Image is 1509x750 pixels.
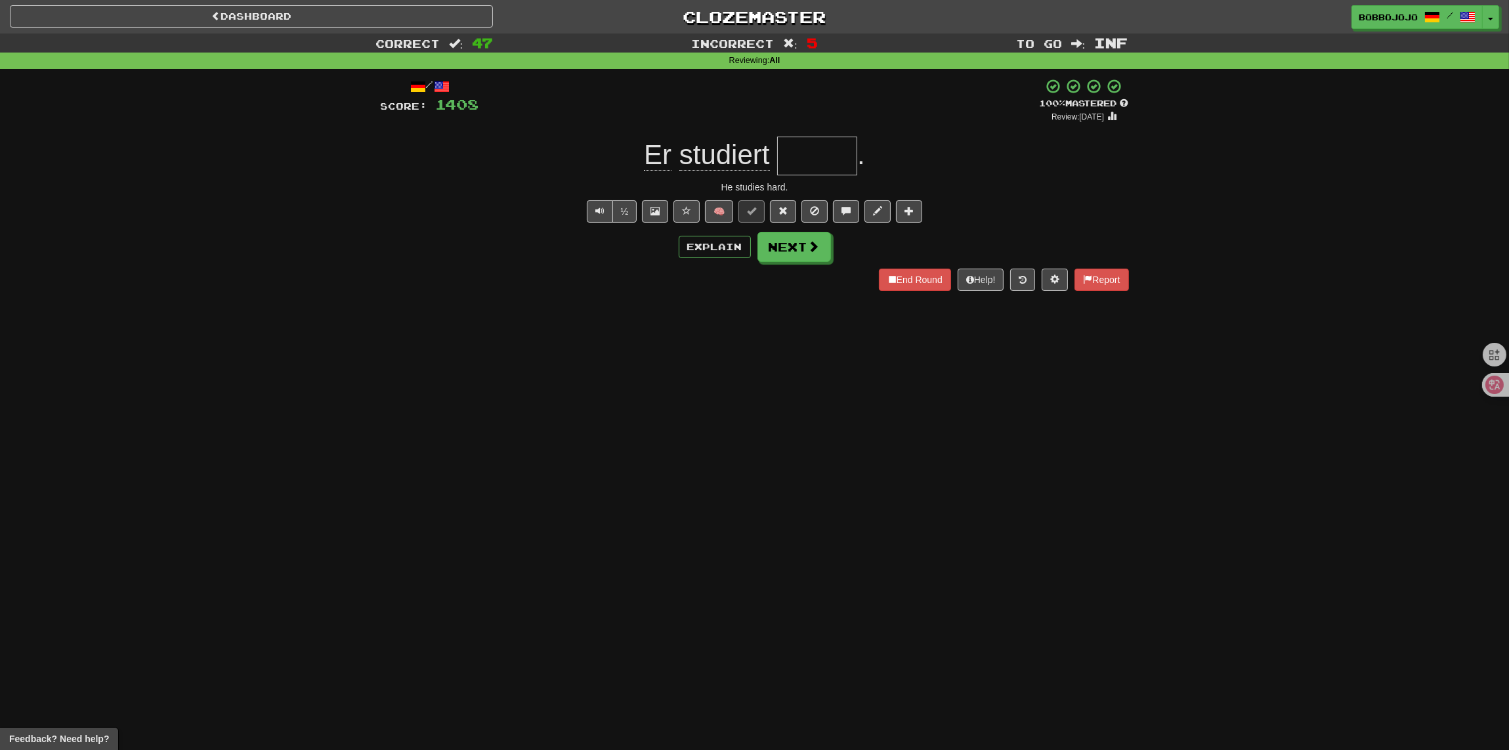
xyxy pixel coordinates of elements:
span: 100 % [1040,98,1066,108]
span: . [857,139,865,170]
button: Reset to 0% Mastered (alt+r) [770,200,796,223]
span: : [449,38,463,49]
button: End Round [879,269,951,291]
button: Play sentence audio (ctl+space) [587,200,613,223]
span: / [1447,11,1453,20]
button: ½ [612,200,637,223]
div: / [381,78,479,95]
a: Dashboard [10,5,493,28]
span: bobbojojo [1359,11,1418,23]
span: Er [644,139,671,171]
button: Help! [958,269,1004,291]
button: Add to collection (alt+a) [896,200,922,223]
div: He studies hard. [381,181,1129,194]
button: Next [757,232,831,262]
a: bobbojojo / [1351,5,1483,29]
button: 🧠 [705,200,733,223]
span: To go [1016,37,1062,50]
button: Explain [679,236,751,258]
button: Discuss sentence (alt+u) [833,200,859,223]
button: Show image (alt+x) [642,200,668,223]
button: Set this sentence to 100% Mastered (alt+m) [738,200,765,223]
span: Inf [1094,35,1128,51]
button: Ignore sentence (alt+i) [801,200,828,223]
small: Review: [DATE] [1052,112,1104,121]
div: Text-to-speech controls [584,200,637,223]
span: : [783,38,797,49]
span: : [1071,38,1086,49]
strong: All [769,56,780,65]
span: Incorrect [691,37,774,50]
span: Score: [381,100,428,112]
a: Clozemaster [513,5,996,28]
span: Open feedback widget [9,732,109,745]
div: Mastered [1040,98,1129,110]
span: Correct [375,37,440,50]
span: studiert [679,139,770,171]
button: Edit sentence (alt+d) [864,200,891,223]
span: 1408 [436,96,479,112]
span: 5 [807,35,818,51]
button: Round history (alt+y) [1010,269,1035,291]
button: Favorite sentence (alt+f) [673,200,700,223]
button: Report [1074,269,1128,291]
span: 47 [472,35,493,51]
